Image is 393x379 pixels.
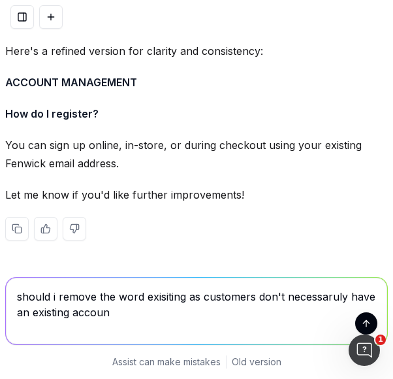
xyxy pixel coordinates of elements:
[375,335,386,345] span: 1
[349,335,380,366] iframe: Intercom live chat
[6,278,387,344] textarea: should i remove the word exisiting as customers don't necessaruly have an existing acco
[232,355,281,369] a: Old version
[5,136,388,173] p: You can sign up online, in-store, or during checkout using your existing Fenwick email address.
[112,355,221,369] p: Assist can make mistakes
[5,107,99,120] strong: How do I register?
[5,186,388,204] p: Let me know if you'd like further improvements!
[5,42,388,60] p: Here's a refined version for clarity and consistency:
[5,76,137,89] strong: ACCOUNT MANAGEMENT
